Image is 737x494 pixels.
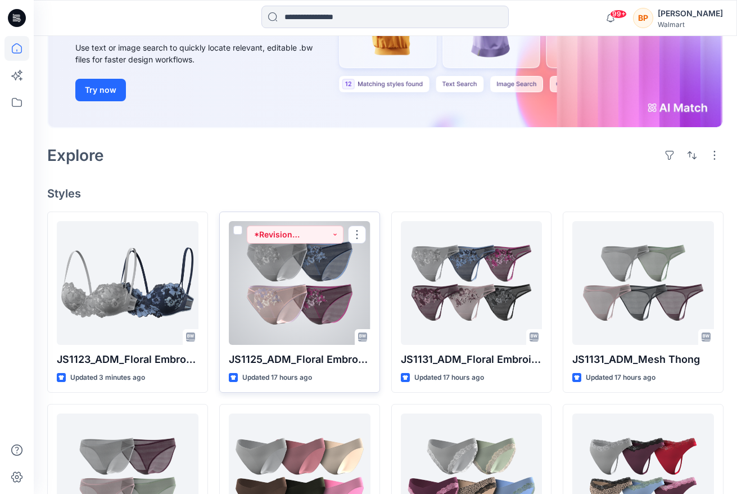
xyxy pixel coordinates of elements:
a: JS1125_ADM_Floral Embroidery Cheeky [229,221,370,345]
button: Try now [75,79,126,101]
p: JS1131_ADM_Mesh Thong [572,352,714,367]
p: JS1131_ADM_Floral Embroidery Thong [401,352,542,367]
div: BP [633,8,653,28]
p: Updated 17 hours ago [586,372,655,384]
a: JS1123_ADM_Floral Embroidery Lightly Lined Balconette [57,221,198,345]
p: JS1123_ADM_Floral Embroidery Lightly Lined Balconette [57,352,198,367]
h4: Styles [47,187,724,200]
a: JS1131_ADM_Mesh Thong [572,221,714,345]
div: Use text or image search to quickly locate relevant, editable .bw files for faster design workflows. [75,42,328,65]
div: Walmart [658,20,723,29]
a: JS1131_ADM_Floral Embroidery Thong [401,221,542,345]
p: JS1125_ADM_Floral Embroidery Cheeky [229,352,370,367]
p: Updated 3 minutes ago [70,372,145,384]
p: Updated 17 hours ago [414,372,484,384]
h2: Explore [47,146,104,164]
div: [PERSON_NAME] [658,7,723,20]
p: Updated 17 hours ago [242,372,312,384]
span: 99+ [610,10,627,19]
